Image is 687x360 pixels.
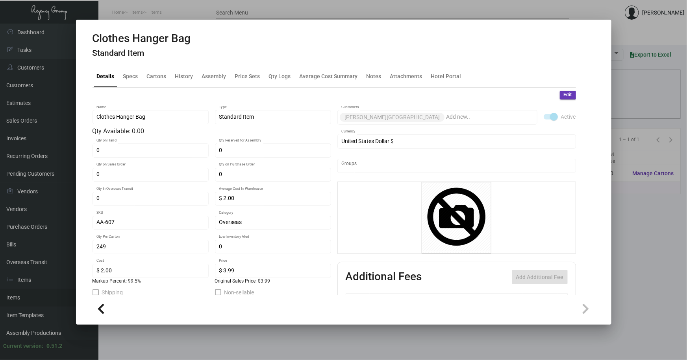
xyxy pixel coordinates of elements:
div: Notes [367,72,381,81]
div: Qty Logs [269,72,291,81]
span: Active [561,112,576,121]
div: Qty Available: 0.00 [93,127,331,136]
h2: Additional Fees [346,270,422,284]
th: Price type [522,294,558,308]
th: Type [370,294,458,308]
th: Price [490,294,522,308]
button: Edit [560,91,576,99]
div: Average Cost Summary [300,72,358,81]
input: Add new.. [446,114,533,120]
span: Shipping [102,288,123,297]
div: Specs [123,72,138,81]
h2: Clothes Hanger Bag [93,32,191,45]
input: Add new.. [341,163,572,169]
div: Price Sets [235,72,260,81]
span: Edit [564,92,572,98]
div: Attachments [390,72,422,81]
div: History [175,72,193,81]
mat-chip: [PERSON_NAME][GEOGRAPHIC_DATA] [340,113,444,122]
div: Assembly [202,72,226,81]
div: Cartons [147,72,167,81]
div: Hotel Portal [431,72,461,81]
div: Details [97,72,115,81]
div: 0.51.2 [46,342,62,350]
th: Cost [458,294,490,308]
span: Add Additional Fee [516,274,564,280]
h4: Standard Item [93,48,191,58]
th: Active [346,294,370,308]
div: Current version: [3,342,43,350]
button: Add Additional Fee [512,270,568,284]
span: Non-sellable [224,288,254,297]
